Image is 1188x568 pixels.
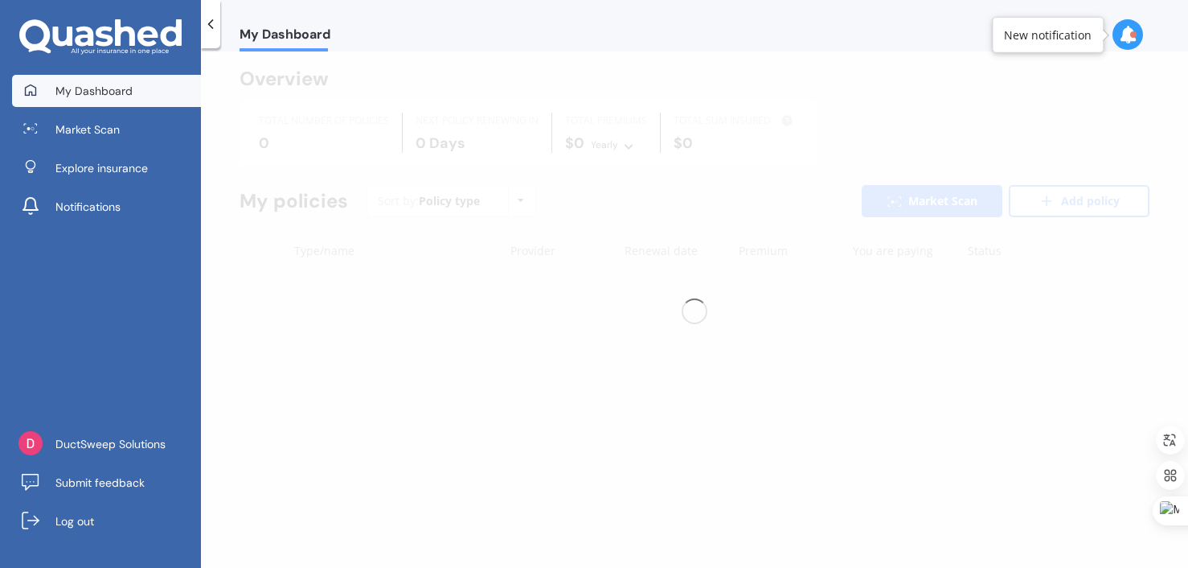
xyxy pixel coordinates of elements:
a: Notifications [12,191,201,223]
span: Explore insurance [55,160,148,176]
a: DuctSweep Solutions [12,428,201,460]
a: Explore insurance [12,152,201,184]
span: DuctSweep Solutions [55,436,166,452]
a: Log out [12,505,201,537]
a: My Dashboard [12,75,201,107]
span: Submit feedback [55,475,145,491]
img: ACg8ocLZLl6URi9sH42OUoNitD-e3dt5ecOepdYobzi66Oqp8vPY1A=s96-c [18,431,43,455]
span: My Dashboard [240,27,330,48]
span: Notifications [55,199,121,215]
span: Market Scan [55,121,120,138]
a: Market Scan [12,113,201,146]
div: New notification [1004,27,1092,43]
a: Submit feedback [12,467,201,499]
span: Log out [55,513,94,529]
span: My Dashboard [55,83,133,99]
